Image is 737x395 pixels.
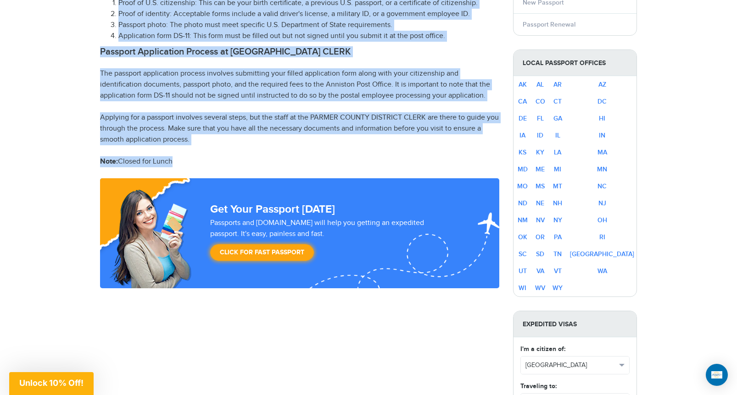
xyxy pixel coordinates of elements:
a: Click for Fast Passport [210,244,314,261]
a: WY [553,284,563,292]
a: WV [535,284,545,292]
a: MD [518,165,528,173]
a: NM [518,216,528,224]
a: KS [519,148,526,156]
a: OH [597,216,607,224]
a: DE [519,115,527,122]
a: [GEOGRAPHIC_DATA] [570,250,634,258]
a: UT [519,267,527,275]
li: Application form DS-11: This form must be filled out but not signed until you submit it at the po... [118,31,499,42]
a: GA [553,115,562,122]
a: Passport Renewal [523,21,575,28]
a: ID [537,132,543,139]
p: The passport application process involves submitting your filled application form along with your... [100,68,499,101]
a: NV [536,216,545,224]
a: IN [599,132,605,139]
a: OK [518,233,527,241]
a: IA [519,132,525,139]
a: MT [553,182,562,190]
a: WI [519,284,526,292]
a: AL [536,81,544,88]
div: Passports and [DOMAIN_NAME] will help you getting an expedited passport. It's easy, painless and ... [207,218,457,265]
a: CA [518,98,527,105]
a: MS [536,182,545,190]
a: HI [599,115,605,122]
strong: Local Passport Offices [514,50,636,76]
a: FL [537,115,544,122]
label: Traveling to: [520,381,557,391]
p: Closed for Lunch [100,156,499,167]
a: MA [597,148,607,156]
li: Passport photo: The photo must meet specific U.S. Department of State requirements. [118,20,499,31]
a: MI [554,165,561,173]
a: LA [554,148,561,156]
span: Unlock 10% Off! [19,378,84,388]
a: ME [536,165,545,173]
a: AZ [598,81,606,88]
span: [GEOGRAPHIC_DATA] [525,361,616,370]
strong: Expedited Visas [514,311,636,337]
a: NJ [598,199,606,207]
a: NH [553,199,562,207]
a: SD [536,250,544,258]
a: NY [553,216,562,224]
a: NE [536,199,544,207]
a: RI [599,233,605,241]
strong: Note: [100,157,118,166]
a: NC [597,182,607,190]
a: AR [553,81,562,88]
a: SC [519,250,527,258]
p: Applying for a passport involves several steps, but the staff at the PARMER COUNTY DISTRICT CLERK... [100,112,499,145]
li: Proof of identity: Acceptable forms include a valid driver's license, a military ID, or a governm... [118,9,499,20]
a: KY [536,148,544,156]
a: DC [597,98,607,105]
a: MN [597,165,607,173]
h2: Passport Application Process at [GEOGRAPHIC_DATA] CLERK [100,46,499,57]
div: Unlock 10% Off! [9,372,94,395]
a: PA [554,233,562,241]
button: [GEOGRAPHIC_DATA] [521,357,629,374]
a: ND [518,199,527,207]
a: OR [536,233,545,241]
a: CO [536,98,545,105]
a: IL [555,132,560,139]
strong: Get Your Passport [DATE] [210,203,335,216]
a: AK [519,81,527,88]
div: Open Intercom Messenger [706,364,728,386]
a: TN [553,250,562,258]
a: CT [553,98,562,105]
a: MO [517,182,528,190]
label: I'm a citizen of: [520,344,565,354]
a: WA [597,267,607,275]
a: VT [554,267,562,275]
a: VA [536,267,544,275]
